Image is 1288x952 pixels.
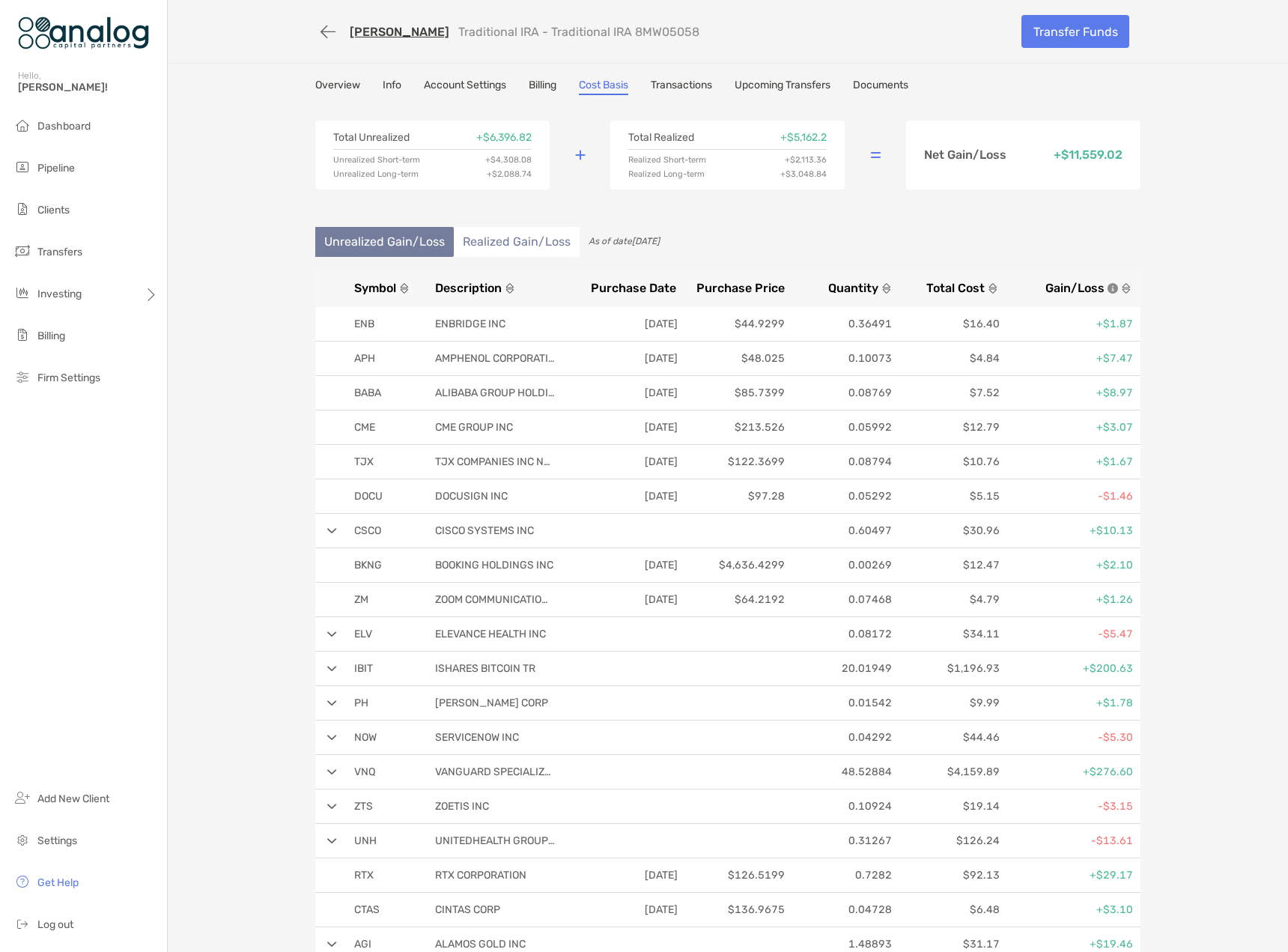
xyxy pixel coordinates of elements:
[791,762,892,781] p: 48.52884
[898,281,999,295] button: Total Cost
[454,227,580,257] li: Realized Gain/Loss
[1054,149,1123,161] p: + $11,559.02
[628,133,694,143] p: Total Realized
[1006,349,1133,368] p: +$7.47
[37,162,75,175] span: Pipeline
[354,556,414,574] p: BKNG
[13,873,31,891] img: get-help icon
[791,831,892,850] p: 0.31267
[577,487,678,506] p: [DATE]
[333,133,410,143] p: Total Unrealized
[898,590,999,609] p: $4.79
[791,625,892,643] p: 0.08172
[791,797,892,816] p: 0.10924
[354,866,414,885] p: RTX
[333,156,420,164] p: Unrealized Short-term
[791,487,892,506] p: 0.05292
[577,349,678,368] p: [DATE]
[684,349,785,368] p: $48.025
[828,281,878,295] span: Quantity
[579,79,628,95] a: Cost Basis
[791,281,892,295] button: Quantity
[435,797,555,816] p: ZOETIS INC
[577,452,678,471] p: [DATE]
[791,590,892,609] p: 0.07468
[37,876,79,889] span: Get Help
[898,797,999,816] p: $19.14
[458,25,699,39] p: Traditional IRA - Traditional IRA 8MW05058
[435,281,502,295] span: Description
[435,487,555,506] p: DOCUSIGN INC
[354,590,414,609] p: ZM
[791,728,892,747] p: 0.04292
[333,170,419,178] p: Unrealized Long-term
[898,900,999,919] p: $6.48
[1006,831,1133,850] p: -$13.61
[13,789,31,807] img: add_new_client icon
[37,372,100,384] span: Firm Settings
[327,838,337,844] img: arrow open row
[898,487,999,506] p: $5.15
[684,900,785,919] p: $136.9675
[577,900,678,919] p: [DATE]
[37,288,82,300] span: Investing
[435,831,555,850] p: UNITEDHEALTH GROUP INC
[327,804,337,810] img: arrow open row
[1006,556,1133,574] p: +$2.10
[435,659,555,678] p: ISHARES BITCOIN TR
[327,769,337,775] img: arrow open row
[354,900,414,919] p: CTAS
[435,866,555,885] p: RTX CORPORATION
[684,487,785,506] p: $97.28
[577,556,678,574] p: [DATE]
[898,452,999,471] p: $10.76
[354,521,414,540] p: CSCO
[684,590,785,609] p: $64.2192
[327,735,337,741] img: arrow open row
[354,281,396,295] span: Symbol
[435,728,555,747] p: SERVICENOW INC
[791,521,892,540] p: 0.60497
[1006,521,1133,540] p: +$10.13
[898,694,999,712] p: $9.99
[435,762,555,781] p: VANGUARD SPECIALIZED FUNDS
[13,831,31,849] img: settings icon
[13,368,31,386] img: firm-settings icon
[354,383,414,402] p: BABA
[791,694,892,712] p: 0.01542
[37,120,91,133] span: Dashboard
[684,866,785,885] p: $126.5199
[924,149,1006,161] p: Net Gain/Loss
[350,25,449,39] a: [PERSON_NAME]
[1021,15,1129,48] a: Transfer Funds
[37,246,82,258] span: Transfers
[696,281,785,295] span: Purchase Price
[577,590,678,609] p: [DATE]
[898,659,999,678] p: $1,196.93
[791,659,892,678] p: 20.01949
[577,418,678,437] p: [DATE]
[791,452,892,471] p: 0.08794
[529,79,556,95] a: Billing
[1045,281,1105,295] span: Gain/Loss
[476,133,532,143] p: + $6,396.82
[1006,900,1133,919] p: +$3.10
[898,831,999,850] p: $126.24
[898,418,999,437] p: $12.79
[13,915,31,933] img: logout icon
[13,242,31,260] img: transfers icon
[354,797,414,816] p: ZTS
[1006,797,1133,816] p: -$3.15
[435,315,555,333] p: ENBRIDGE INC
[628,170,705,178] p: Realized Long-term
[898,625,999,643] p: $34.11
[315,79,360,95] a: Overview
[354,452,414,471] p: TJX
[18,81,158,94] span: [PERSON_NAME]!
[1004,281,1131,295] button: Gain/Lossicon info
[684,452,785,471] p: $122.3699
[327,528,337,534] img: arrow open row
[354,728,414,747] p: NOW
[485,156,532,164] p: + $4,308.08
[37,792,109,805] span: Add New Client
